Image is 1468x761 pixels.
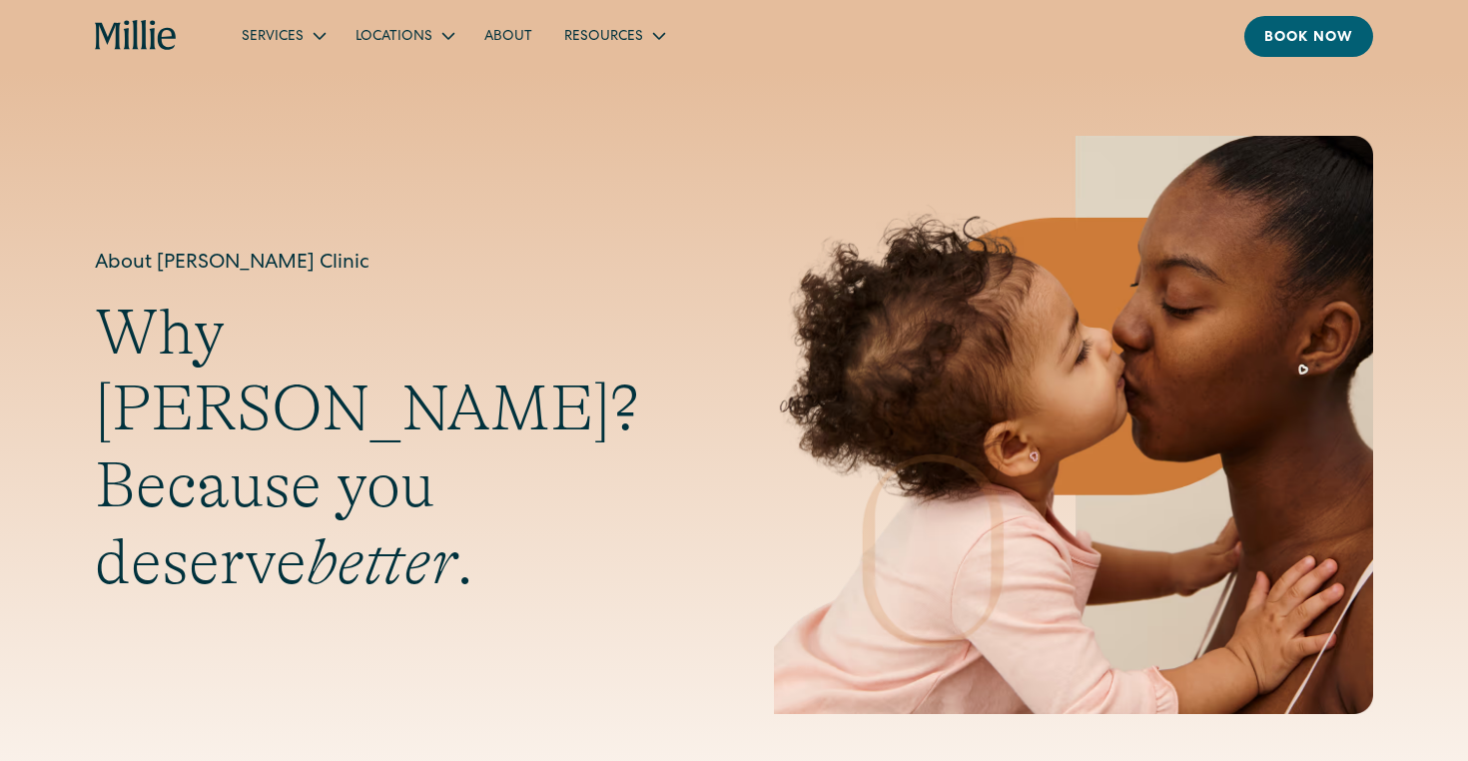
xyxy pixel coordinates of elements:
[340,19,468,52] div: Locations
[356,27,432,48] div: Locations
[468,19,548,52] a: About
[774,136,1373,714] img: Mother and baby sharing a kiss, highlighting the emotional bond and nurturing care at the heart o...
[1244,16,1373,57] a: Book now
[307,526,456,598] em: better
[226,19,340,52] div: Services
[95,295,694,601] h2: Why [PERSON_NAME]? Because you deserve .
[242,27,304,48] div: Services
[1264,28,1353,49] div: Book now
[548,19,679,52] div: Resources
[564,27,643,48] div: Resources
[95,249,694,279] h1: About [PERSON_NAME] Clinic
[95,20,178,52] a: home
